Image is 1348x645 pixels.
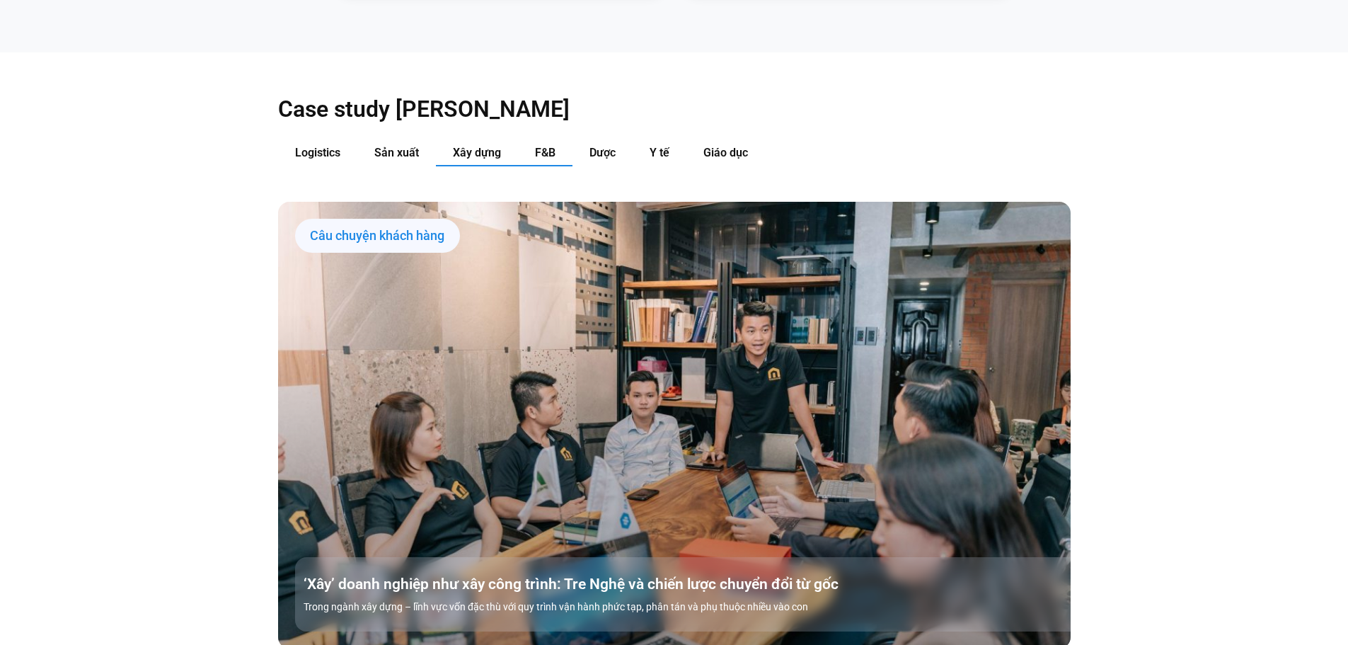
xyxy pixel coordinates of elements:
a: ‘Xây’ doanh nghiệp như xây công trình: Tre Nghệ và chiến lược chuyển đổi từ gốc [304,574,1079,594]
span: F&B [535,146,555,159]
span: Giáo dục [703,146,748,159]
span: Y tế [650,146,669,159]
div: Câu chuyện khách hàng [295,219,460,253]
p: Trong ngành xây dựng – lĩnh vực vốn đặc thù với quy trình vận hành phức tạp, phân tán và phụ thuộ... [304,600,1079,615]
span: Sản xuất [374,146,419,159]
span: Dược [589,146,616,159]
span: Xây dựng [453,146,501,159]
span: Logistics [295,146,340,159]
h2: Case study [PERSON_NAME] [278,95,1071,123]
